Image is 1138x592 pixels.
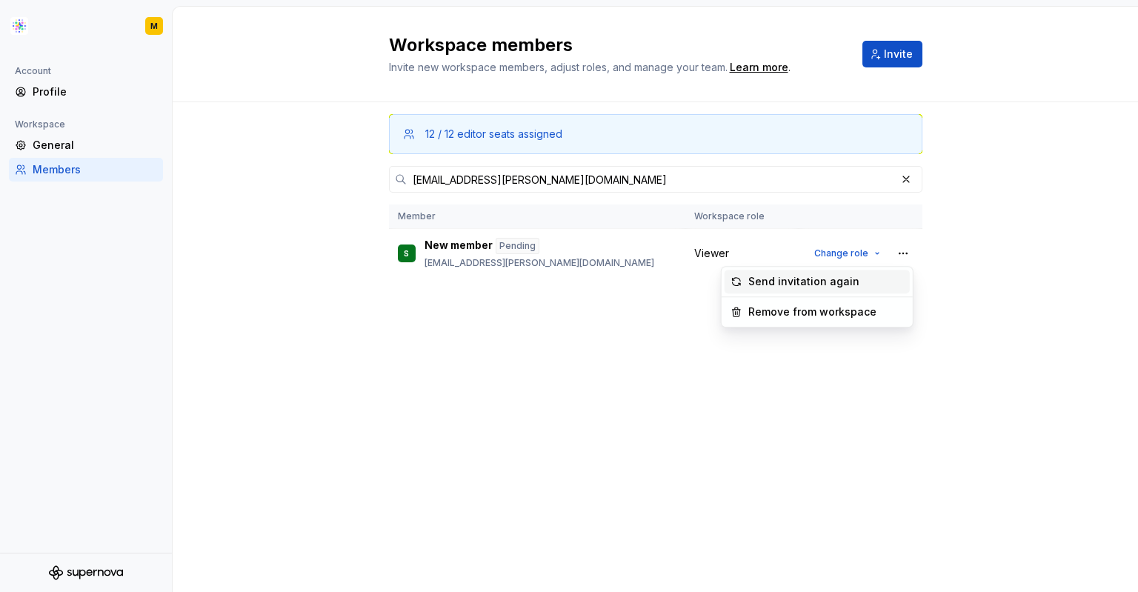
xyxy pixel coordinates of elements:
[425,257,654,269] p: [EMAIL_ADDRESS][PERSON_NAME][DOMAIN_NAME]
[33,138,157,153] div: General
[728,62,791,73] span: .
[9,62,57,80] div: Account
[33,162,157,177] div: Members
[150,20,158,32] div: M
[9,158,163,182] a: Members
[748,305,876,319] div: Remove from workspace
[404,246,409,261] div: S
[10,17,28,35] img: b2369ad3-f38c-46c1-b2a2-f2452fdbdcd2.png
[808,243,887,264] button: Change role
[862,41,922,67] button: Invite
[9,133,163,157] a: General
[389,33,845,57] h2: Workspace members
[33,84,157,99] div: Profile
[389,204,685,229] th: Member
[425,238,493,254] p: New member
[748,274,859,289] div: Send invitation again
[685,204,799,229] th: Workspace role
[884,47,913,61] span: Invite
[49,565,123,580] svg: Supernova Logo
[694,246,729,261] span: Viewer
[3,10,169,42] button: M
[9,116,71,133] div: Workspace
[389,61,728,73] span: Invite new workspace members, adjust roles, and manage your team.
[425,127,562,142] div: 12 / 12 editor seats assigned
[9,80,163,104] a: Profile
[814,247,868,259] span: Change role
[730,60,788,75] a: Learn more
[407,166,896,193] input: Search in workspace members...
[496,238,539,254] div: Pending
[722,267,913,327] div: Suggestions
